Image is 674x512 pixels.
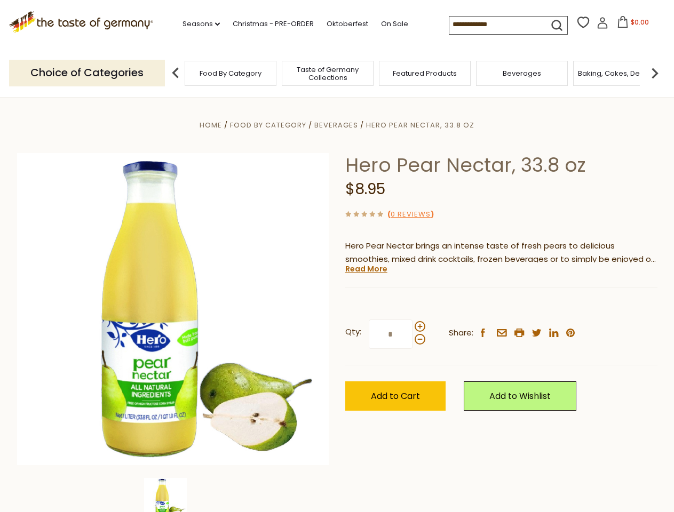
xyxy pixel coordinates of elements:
[17,153,329,465] img: Hero Pear Nectar, 33.8 oz
[345,239,657,266] p: Hero Pear Nectar brings an intense taste of fresh pears to delicious smoothies, mixed drink cockt...
[233,18,314,30] a: Christmas - PRE-ORDER
[366,120,474,130] a: Hero Pear Nectar, 33.8 oz
[644,62,665,84] img: next arrow
[371,390,420,402] span: Add to Cart
[610,16,656,32] button: $0.00
[345,179,385,199] span: $8.95
[183,18,220,30] a: Seasons
[578,69,661,77] a: Baking, Cakes, Desserts
[393,69,457,77] a: Featured Products
[285,66,370,82] a: Taste of Germany Collections
[200,120,222,130] a: Home
[314,120,358,130] a: Beverages
[369,319,413,349] input: Qty:
[327,18,368,30] a: Oktoberfest
[345,263,387,274] a: Read More
[387,209,434,219] span: ( )
[9,60,165,86] p: Choice of Categories
[345,325,361,339] strong: Qty:
[381,18,408,30] a: On Sale
[503,69,541,77] a: Beverages
[230,120,306,130] a: Food By Category
[464,381,576,411] a: Add to Wishlist
[345,381,446,411] button: Add to Cart
[200,69,261,77] a: Food By Category
[449,326,473,340] span: Share:
[631,18,649,27] span: $0.00
[165,62,186,84] img: previous arrow
[345,153,657,177] h1: Hero Pear Nectar, 33.8 oz
[391,209,431,220] a: 0 Reviews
